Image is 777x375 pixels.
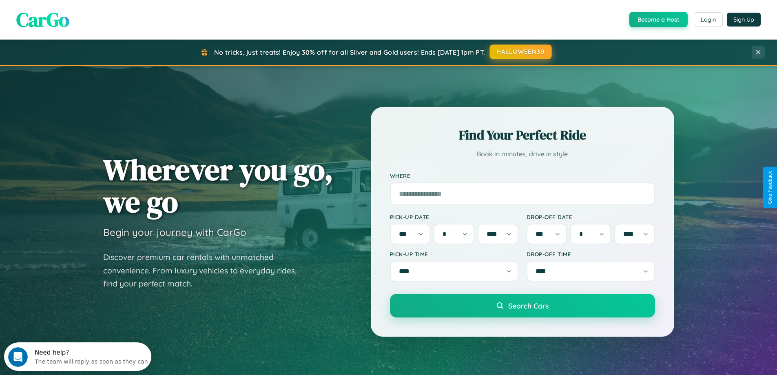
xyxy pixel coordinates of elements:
[390,294,655,317] button: Search Cars
[629,12,688,27] button: Become a Host
[527,251,655,257] label: Drop-off Time
[390,172,655,179] label: Where
[508,301,549,310] span: Search Cars
[727,13,761,27] button: Sign Up
[16,6,69,33] span: CarGo
[31,7,144,13] div: Need help?
[4,342,151,371] iframe: Intercom live chat discovery launcher
[390,126,655,144] h2: Find Your Perfect Ride
[8,347,28,367] iframe: Intercom live chat
[103,153,333,218] h1: Wherever you go, we go
[390,213,518,220] label: Pick-up Date
[214,48,485,56] span: No tricks, just treats! Enjoy 30% off for all Silver and Gold users! Ends [DATE] 1pm PT.
[31,13,144,22] div: The team will reply as soon as they can
[390,148,655,160] p: Book in minutes, drive in style
[103,226,246,238] h3: Begin your journey with CarGo
[694,12,723,27] button: Login
[3,3,152,26] div: Open Intercom Messenger
[390,251,518,257] label: Pick-up Time
[767,171,773,204] div: Give Feedback
[527,213,655,220] label: Drop-off Date
[490,44,552,59] button: HALLOWEEN30
[103,251,307,291] p: Discover premium car rentals with unmatched convenience. From luxury vehicles to everyday rides, ...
